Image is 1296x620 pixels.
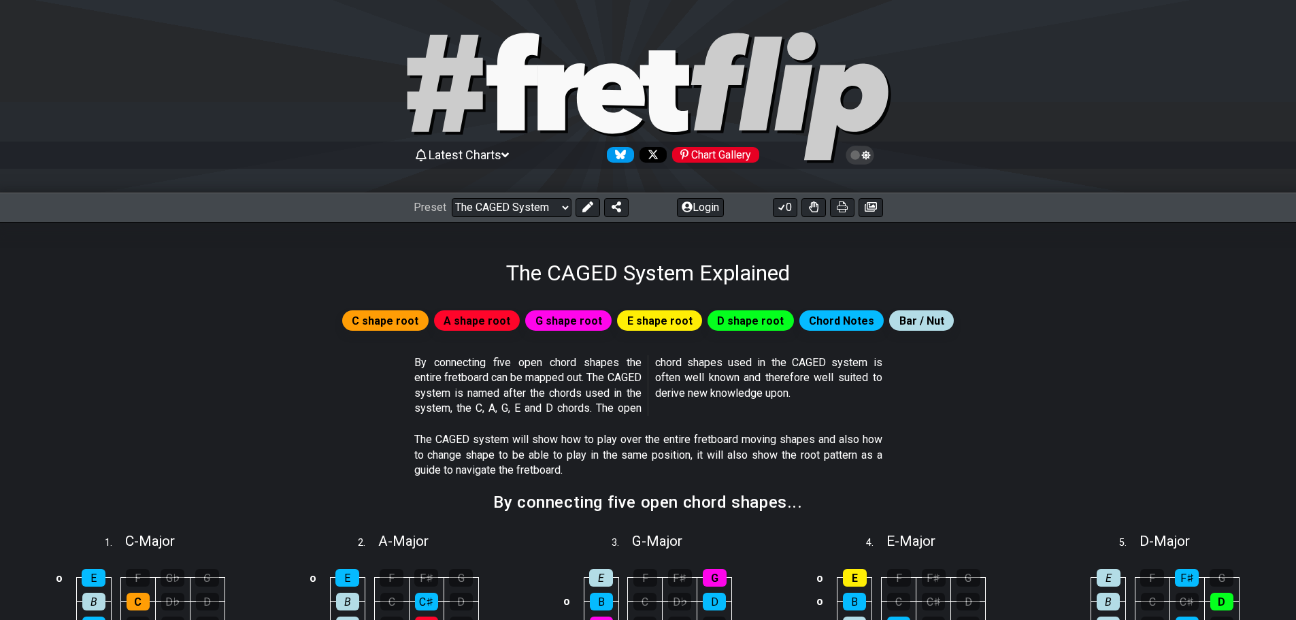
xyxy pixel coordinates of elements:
[1176,593,1199,610] div: C♯
[336,593,359,610] div: B
[414,201,446,214] span: Preset
[843,593,866,610] div: B
[634,147,667,163] a: Follow #fretflip at X
[1175,569,1199,587] div: F♯
[105,536,125,551] span: 1 .
[809,311,874,331] span: Chord Notes
[717,311,784,331] span: D shape root
[125,533,175,549] span: C - Major
[378,533,429,549] span: A - Major
[414,432,882,478] p: The CAGED system will show how to play over the entire fretboard moving shapes and also how to ch...
[126,569,150,587] div: F
[452,198,571,217] select: Preset
[589,569,613,587] div: E
[612,536,632,551] span: 3 .
[830,198,854,217] button: Print
[843,569,867,587] div: E
[1119,536,1140,551] span: 5 .
[703,593,726,610] div: D
[1140,569,1164,587] div: F
[703,569,727,587] div: G
[559,589,575,613] td: o
[450,593,473,610] div: D
[576,198,600,217] button: Edit Preset
[886,533,935,549] span: E - Major
[601,147,634,163] a: Follow #fretflip at Bluesky
[535,311,602,331] span: G shape root
[429,148,501,162] span: Latest Charts
[127,593,150,610] div: C
[812,566,828,590] td: o
[506,260,790,286] h1: The CAGED System Explained
[51,566,67,590] td: o
[352,311,418,331] span: C shape root
[590,593,613,610] div: B
[632,533,682,549] span: G - Major
[196,593,219,610] div: D
[415,593,438,610] div: C♯
[667,147,759,163] a: #fretflip at Pinterest
[444,311,510,331] span: A shape root
[633,593,657,610] div: C
[449,569,473,587] div: G
[358,536,378,551] span: 2 .
[1097,593,1120,610] div: B
[899,311,944,331] span: Bar / Nut
[866,536,886,551] span: 4 .
[812,589,828,613] td: o
[773,198,797,217] button: 0
[859,198,883,217] button: Create image
[852,149,868,161] span: Toggle light / dark theme
[887,593,910,610] div: C
[305,566,321,590] td: o
[335,569,359,587] div: E
[668,593,691,610] div: D♭
[801,198,826,217] button: Toggle Dexterity for all fretkits
[604,198,629,217] button: Share Preset
[1210,569,1233,587] div: G
[922,569,946,587] div: F♯
[195,569,219,587] div: G
[1210,593,1233,610] div: D
[1097,569,1120,587] div: E
[672,147,759,163] div: Chart Gallery
[1141,593,1164,610] div: C
[380,593,403,610] div: C
[677,198,724,217] button: Login
[887,569,911,587] div: F
[493,495,802,510] h2: By connecting five open chord shapes...
[414,355,882,417] p: By connecting five open chord shapes the entire fretboard can be mapped out. The CAGED system is ...
[633,569,657,587] div: F
[82,593,105,610] div: B
[922,593,945,610] div: C♯
[957,569,980,587] div: G
[82,569,105,587] div: E
[380,569,403,587] div: F
[161,569,184,587] div: G♭
[668,569,692,587] div: F♯
[1140,533,1190,549] span: D - Major
[414,569,438,587] div: F♯
[161,593,184,610] div: D♭
[627,311,693,331] span: E shape root
[957,593,980,610] div: D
